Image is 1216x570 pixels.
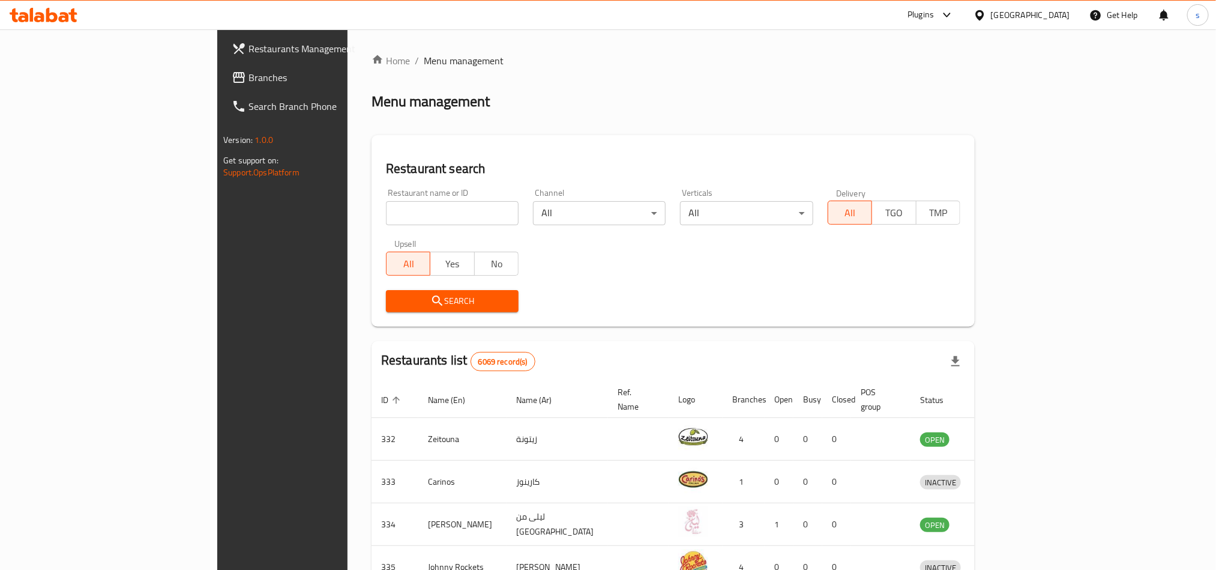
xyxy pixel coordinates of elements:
[678,464,708,494] img: Carinos
[822,503,851,546] td: 0
[248,99,411,114] span: Search Branch Phone
[793,418,822,461] td: 0
[222,92,420,121] a: Search Branch Phone
[941,347,970,376] div: Export file
[248,70,411,85] span: Branches
[861,385,896,414] span: POS group
[793,461,822,503] td: 0
[248,41,411,56] span: Restaurants Management
[822,461,851,503] td: 0
[533,201,666,225] div: All
[765,503,793,546] td: 1
[474,252,519,276] button: No
[418,418,507,461] td: Zeitouna
[430,252,474,276] button: Yes
[822,381,851,418] th: Closed
[991,8,1070,22] div: [GEOGRAPHIC_DATA]
[424,53,504,68] span: Menu management
[507,418,608,461] td: زيتونة
[793,503,822,546] td: 0
[765,381,793,418] th: Open
[920,518,950,532] div: OPEN
[254,132,273,148] span: 1.0.0
[828,201,872,225] button: All
[920,476,961,490] span: INACTIVE
[386,201,519,225] input: Search for restaurant name or ID..
[669,381,723,418] th: Logo
[907,8,934,22] div: Plugins
[822,418,851,461] td: 0
[391,255,426,273] span: All
[921,204,956,222] span: TMP
[678,507,708,537] img: Leila Min Lebnan
[222,63,420,92] a: Branches
[836,189,866,197] label: Delivery
[507,503,608,546] td: ليلى من [GEOGRAPHIC_DATA]
[418,461,507,503] td: Carinos
[223,132,253,148] span: Version:
[871,201,916,225] button: TGO
[833,204,867,222] span: All
[435,255,469,273] span: Yes
[428,393,481,407] span: Name (En)
[793,381,822,418] th: Busy
[920,393,959,407] span: Status
[680,201,813,225] div: All
[1196,8,1200,22] span: s
[394,240,417,248] label: Upsell
[618,385,654,414] span: Ref. Name
[916,201,960,225] button: TMP
[396,294,509,309] span: Search
[471,356,535,368] span: 6069 record(s)
[386,290,519,312] button: Search
[386,160,960,178] h2: Restaurant search
[765,418,793,461] td: 0
[386,252,430,276] button: All
[765,461,793,503] td: 0
[381,393,404,407] span: ID
[678,422,708,452] img: Zeitouna
[222,34,420,63] a: Restaurants Management
[723,418,765,461] td: 4
[723,461,765,503] td: 1
[507,461,608,503] td: كارينوز
[223,165,299,180] a: Support.OpsPlatform
[723,503,765,546] td: 3
[920,518,950,532] span: OPEN
[471,352,535,371] div: Total records count
[877,204,911,222] span: TGO
[920,432,950,447] div: OPEN
[381,351,535,371] h2: Restaurants list
[223,153,278,168] span: Get support on:
[920,433,950,447] span: OPEN
[480,255,514,273] span: No
[372,92,490,111] h2: Menu management
[723,381,765,418] th: Branches
[516,393,567,407] span: Name (Ar)
[372,53,975,68] nav: breadcrumb
[418,503,507,546] td: [PERSON_NAME]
